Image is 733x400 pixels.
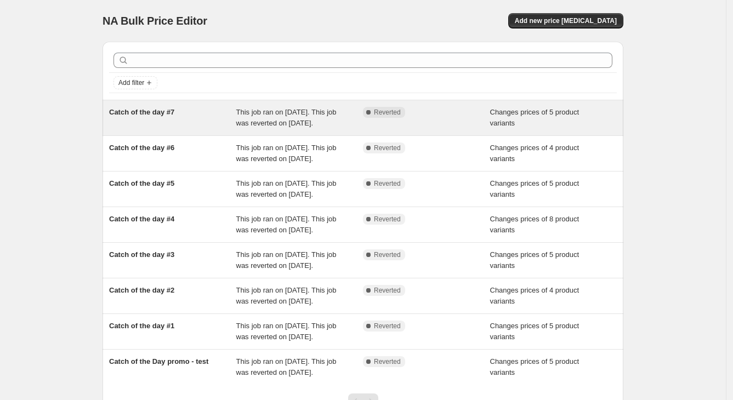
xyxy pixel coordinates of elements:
[113,76,157,89] button: Add filter
[109,179,174,187] span: Catch of the day #5
[515,16,617,25] span: Add new price [MEDICAL_DATA]
[490,357,579,376] span: Changes prices of 5 product variants
[490,215,579,234] span: Changes prices of 8 product variants
[103,15,207,27] span: NA Bulk Price Editor
[236,250,337,270] span: This job ran on [DATE]. This job was reverted on [DATE].
[236,179,337,198] span: This job ran on [DATE]. This job was reverted on [DATE].
[236,108,337,127] span: This job ran on [DATE]. This job was reverted on [DATE].
[109,357,208,365] span: Catch of the Day promo - test
[374,108,401,117] span: Reverted
[236,357,337,376] span: This job ran on [DATE]. This job was reverted on [DATE].
[374,179,401,188] span: Reverted
[236,322,337,341] span: This job ran on [DATE]. This job was reverted on [DATE].
[109,286,174,294] span: Catch of the day #2
[374,357,401,366] span: Reverted
[118,78,144,87] span: Add filter
[109,322,174,330] span: Catch of the day #1
[374,215,401,224] span: Reverted
[374,250,401,259] span: Reverted
[374,322,401,330] span: Reverted
[109,250,174,259] span: Catch of the day #3
[490,322,579,341] span: Changes prices of 5 product variants
[374,144,401,152] span: Reverted
[236,144,337,163] span: This job ran on [DATE]. This job was reverted on [DATE].
[374,286,401,295] span: Reverted
[109,108,174,116] span: Catch of the day #7
[109,144,174,152] span: Catch of the day #6
[490,144,579,163] span: Changes prices of 4 product variants
[508,13,623,28] button: Add new price [MEDICAL_DATA]
[490,286,579,305] span: Changes prices of 4 product variants
[236,286,337,305] span: This job ran on [DATE]. This job was reverted on [DATE].
[109,215,174,223] span: Catch of the day #4
[236,215,337,234] span: This job ran on [DATE]. This job was reverted on [DATE].
[490,108,579,127] span: Changes prices of 5 product variants
[490,179,579,198] span: Changes prices of 5 product variants
[490,250,579,270] span: Changes prices of 5 product variants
